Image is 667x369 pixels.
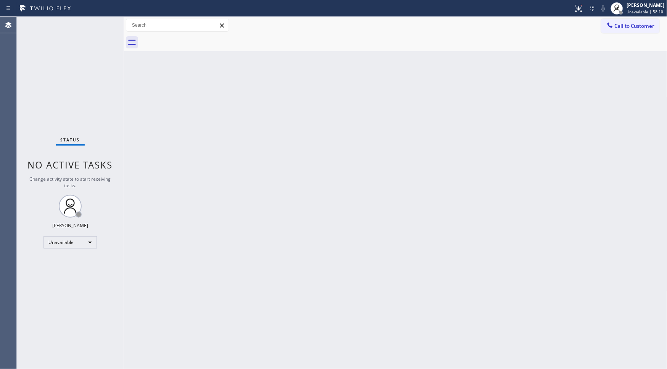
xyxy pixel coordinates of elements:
div: [PERSON_NAME] [627,2,665,8]
span: Unavailable | 58:10 [627,9,664,14]
div: [PERSON_NAME] [52,222,88,229]
span: Status [61,137,80,143]
span: Change activity state to start receiving tasks. [30,176,111,189]
button: Call to Customer [601,19,660,33]
div: Unavailable [43,236,97,249]
input: Search [126,19,229,31]
button: Mute [598,3,609,14]
span: Call to Customer [615,22,655,29]
span: No active tasks [28,159,113,171]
